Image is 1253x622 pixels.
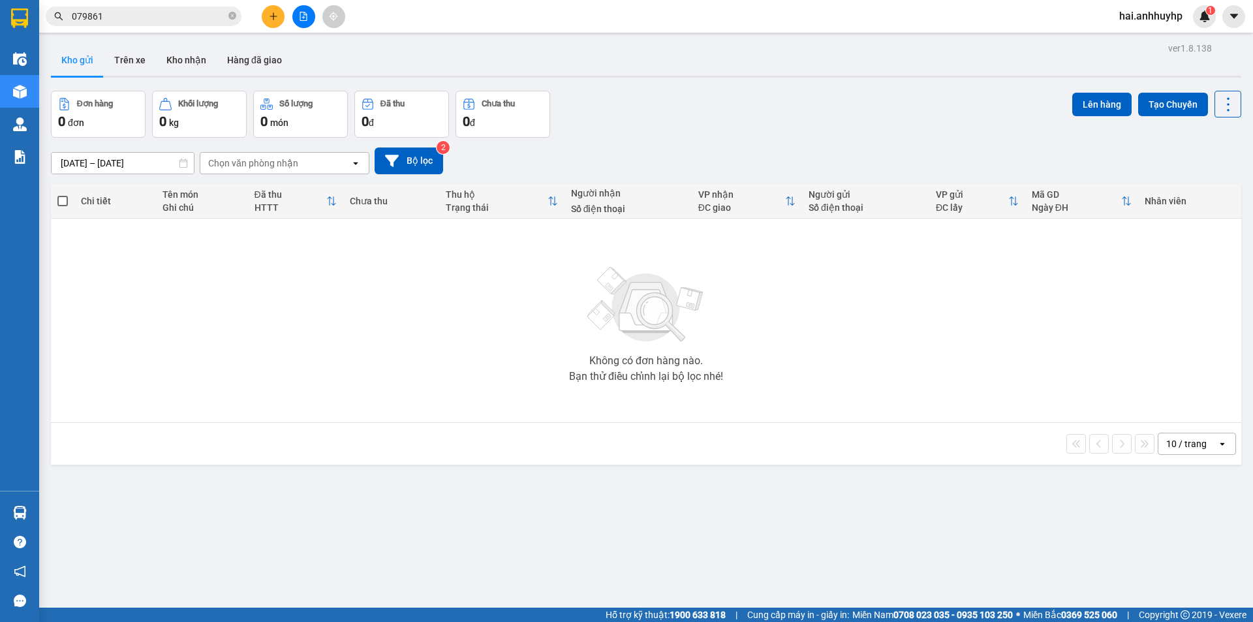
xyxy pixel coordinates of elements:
[162,189,241,200] div: Tên món
[228,12,236,20] span: close-circle
[156,44,217,76] button: Kho nhận
[68,117,84,128] span: đơn
[581,259,711,350] img: svg+xml;base64,PHN2ZyBjbGFzcz0ibGlzdC1wbHVnX19zdmciIHhtbG5zPSJodHRwOi8vd3d3LnczLm9yZy8yMDAwL3N2Zy...
[299,12,308,21] span: file-add
[437,141,450,154] sup: 2
[1127,608,1129,622] span: |
[1228,10,1240,22] span: caret-down
[1072,93,1132,116] button: Lên hàng
[1023,608,1117,622] span: Miền Bắc
[81,196,149,206] div: Chi tiết
[482,99,515,108] div: Chưa thu
[809,202,923,213] div: Số điện thoại
[279,99,313,108] div: Số lượng
[159,114,166,129] span: 0
[255,189,327,200] div: Đã thu
[1206,6,1215,15] sup: 1
[670,610,726,620] strong: 1900 633 818
[228,10,236,23] span: close-circle
[852,608,1013,622] span: Miền Nam
[14,565,26,578] span: notification
[13,150,27,164] img: solution-icon
[262,5,285,28] button: plus
[362,114,369,129] span: 0
[269,12,278,21] span: plus
[253,91,348,138] button: Số lượng0món
[255,202,327,213] div: HTTT
[54,12,63,21] span: search
[936,202,1008,213] div: ĐC lấy
[446,202,548,213] div: Trạng thái
[1061,610,1117,620] strong: 0369 525 060
[698,189,785,200] div: VP nhận
[350,196,433,206] div: Chưa thu
[51,44,104,76] button: Kho gửi
[1025,184,1138,219] th: Toggle SortBy
[217,44,292,76] button: Hàng đã giao
[260,114,268,129] span: 0
[77,99,113,108] div: Đơn hàng
[51,91,146,138] button: Đơn hàng0đơn
[13,85,27,99] img: warehouse-icon
[446,189,548,200] div: Thu hộ
[11,8,28,28] img: logo-vxr
[1032,189,1121,200] div: Mã GD
[571,204,685,214] div: Số điện thoại
[470,117,475,128] span: đ
[1199,10,1211,22] img: icon-new-feature
[569,371,723,382] div: Bạn thử điều chỉnh lại bộ lọc nhé!
[13,506,27,520] img: warehouse-icon
[13,117,27,131] img: warehouse-icon
[1222,5,1245,28] button: caret-down
[248,184,344,219] th: Toggle SortBy
[369,117,374,128] span: đ
[1208,6,1213,15] span: 1
[439,184,565,219] th: Toggle SortBy
[169,117,179,128] span: kg
[72,9,226,23] input: Tìm tên, số ĐT hoặc mã đơn
[1168,41,1212,55] div: ver 1.8.138
[571,188,685,198] div: Người nhận
[152,91,247,138] button: Khối lượng0kg
[929,184,1025,219] th: Toggle SortBy
[1181,610,1190,619] span: copyright
[1016,612,1020,617] span: ⚪️
[735,608,737,622] span: |
[692,184,802,219] th: Toggle SortBy
[1032,202,1121,213] div: Ngày ĐH
[178,99,218,108] div: Khối lượng
[456,91,550,138] button: Chưa thu0đ
[589,356,703,366] div: Không có đơn hàng nào.
[270,117,288,128] span: món
[1145,196,1235,206] div: Nhân viên
[14,595,26,607] span: message
[698,202,785,213] div: ĐC giao
[747,608,849,622] span: Cung cấp máy in - giấy in:
[58,114,65,129] span: 0
[329,12,338,21] span: aim
[322,5,345,28] button: aim
[1217,439,1228,449] svg: open
[162,202,241,213] div: Ghi chú
[936,189,1008,200] div: VP gửi
[354,91,449,138] button: Đã thu0đ
[375,148,443,174] button: Bộ lọc
[14,536,26,548] span: question-circle
[13,52,27,66] img: warehouse-icon
[208,157,298,170] div: Chọn văn phòng nhận
[809,189,923,200] div: Người gửi
[1138,93,1208,116] button: Tạo Chuyến
[1166,437,1207,450] div: 10 / trang
[1109,8,1193,24] span: hai.anhhuyhp
[104,44,156,76] button: Trên xe
[463,114,470,129] span: 0
[350,158,361,168] svg: open
[893,610,1013,620] strong: 0708 023 035 - 0935 103 250
[292,5,315,28] button: file-add
[606,608,726,622] span: Hỗ trợ kỹ thuật:
[52,153,194,174] input: Select a date range.
[380,99,405,108] div: Đã thu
